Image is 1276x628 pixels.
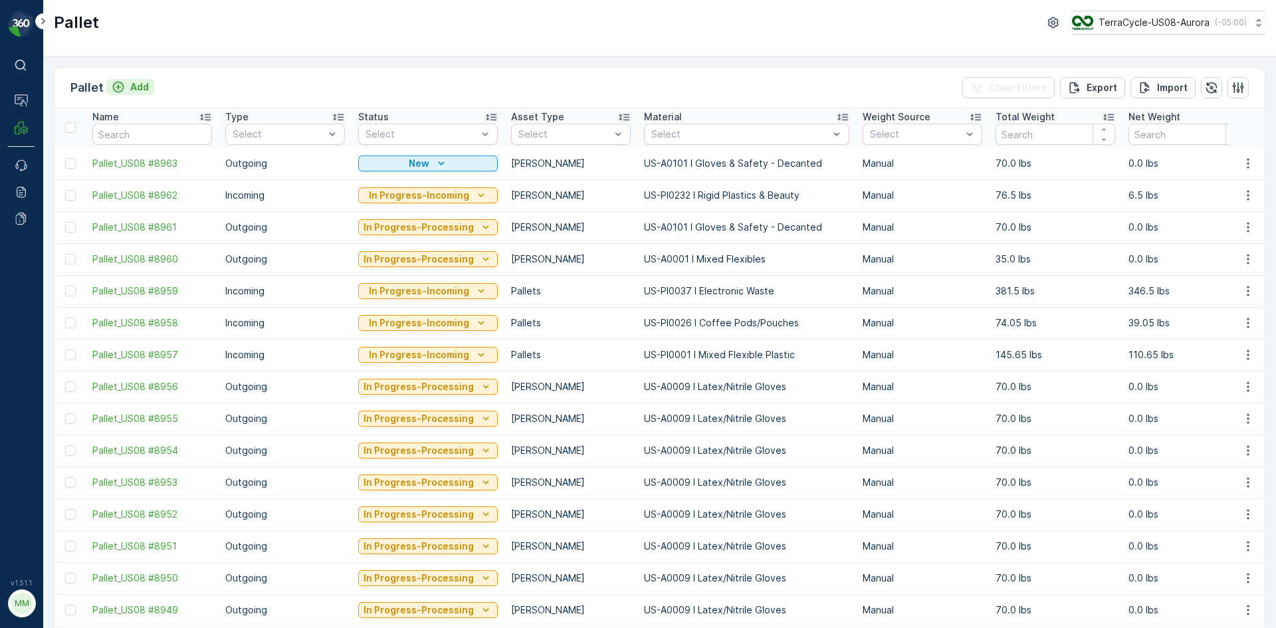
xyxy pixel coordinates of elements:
[996,157,1115,170] p: 70.0 lbs
[511,508,631,521] p: [PERSON_NAME]
[92,508,212,521] a: Pallet_US08 #8952
[8,589,35,617] button: MM
[358,379,498,395] button: In Progress-Processing
[65,158,76,169] div: Toggle Row Selected
[11,306,70,317] span: Asset Type :
[358,347,498,363] button: In Progress-Incoming
[511,476,631,489] p: [PERSON_NAME]
[863,157,982,170] p: Manual
[409,157,429,170] p: New
[364,221,474,234] p: In Progress-Processing
[54,12,99,33] p: Pallet
[358,411,498,427] button: In Progress-Processing
[996,476,1115,489] p: 70.0 lbs
[518,128,610,141] p: Select
[1128,476,1248,489] p: 0.0 lbs
[863,110,930,124] p: Weight Source
[92,284,212,298] a: Pallet_US08 #8959
[863,348,982,362] p: Manual
[11,328,56,339] span: Material :
[863,572,982,585] p: Manual
[358,187,498,203] button: In Progress-Incoming
[65,445,76,456] div: Toggle Row Selected
[863,380,982,393] p: Manual
[1099,16,1210,29] p: TerraCycle-US08-Aurora
[225,316,345,330] p: Incoming
[1072,11,1265,35] button: TerraCycle-US08-Aurora(-05:00)
[358,283,498,299] button: In Progress-Incoming
[358,474,498,490] button: In Progress-Processing
[44,218,131,229] span: Pallet_US08 #8963
[70,262,74,273] span: -
[11,284,74,295] span: Tare Weight :
[225,348,345,362] p: Incoming
[225,540,345,553] p: Outgoing
[1128,348,1248,362] p: 110.65 lbs
[92,412,212,425] a: Pallet_US08 #8955
[989,81,1047,94] p: Clear Filters
[863,253,982,266] p: Manual
[511,284,631,298] p: Pallets
[1087,81,1117,94] p: Export
[1215,17,1247,28] p: ( -05:00 )
[11,218,44,229] span: Name :
[1128,412,1248,425] p: 0.0 lbs
[225,253,345,266] p: Outgoing
[225,444,345,457] p: Outgoing
[65,190,76,201] div: Toggle Row Selected
[225,412,345,425] p: Outgoing
[225,508,345,521] p: Outgoing
[996,221,1115,234] p: 70.0 lbs
[92,253,212,266] a: Pallet_US08 #8960
[92,189,212,202] a: Pallet_US08 #8962
[996,124,1115,145] input: Search
[364,508,474,521] p: In Progress-Processing
[70,306,146,317] span: [PERSON_NAME]
[1128,284,1248,298] p: 346.5 lbs
[369,189,469,202] p: In Progress-Incoming
[962,77,1055,98] button: Clear Filters
[1128,189,1248,202] p: 6.5 lbs
[996,603,1115,617] p: 70.0 lbs
[996,412,1115,425] p: 70.0 lbs
[358,443,498,459] button: In Progress-Processing
[8,579,35,587] span: v 1.51.1
[78,240,90,251] span: 70
[233,128,324,141] p: Select
[358,315,498,331] button: In Progress-Incoming
[511,572,631,585] p: [PERSON_NAME]
[225,189,345,202] p: Incoming
[106,79,154,95] button: Add
[358,538,498,554] button: In Progress-Processing
[1130,77,1196,98] button: Import
[644,348,849,362] p: US-PI0001 I Mixed Flexible Plastic
[65,605,76,615] div: Toggle Row Selected
[1157,81,1188,94] p: Import
[1128,508,1248,521] p: 0.0 lbs
[644,412,849,425] p: US-A0009 I Latex/Nitrile Gloves
[225,157,345,170] p: Outgoing
[92,476,212,489] a: Pallet_US08 #8953
[225,110,249,124] p: Type
[92,110,119,124] p: Name
[644,221,849,234] p: US-A0101 I Gloves & Safety - Decanted
[1072,15,1093,30] img: image_ci7OI47.png
[92,444,212,457] a: Pallet_US08 #8954
[644,572,849,585] p: US-A0009 I Latex/Nitrile Gloves
[996,284,1115,298] p: 381.5 lbs
[996,572,1115,585] p: 70.0 lbs
[996,189,1115,202] p: 76.5 lbs
[996,540,1115,553] p: 70.0 lbs
[1128,253,1248,266] p: 0.0 lbs
[65,286,76,296] div: Toggle Row Selected
[863,444,982,457] p: Manual
[364,603,474,617] p: In Progress-Processing
[65,381,76,392] div: Toggle Row Selected
[511,348,631,362] p: Pallets
[11,593,33,614] div: MM
[511,157,631,170] p: [PERSON_NAME]
[92,380,212,393] a: Pallet_US08 #8956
